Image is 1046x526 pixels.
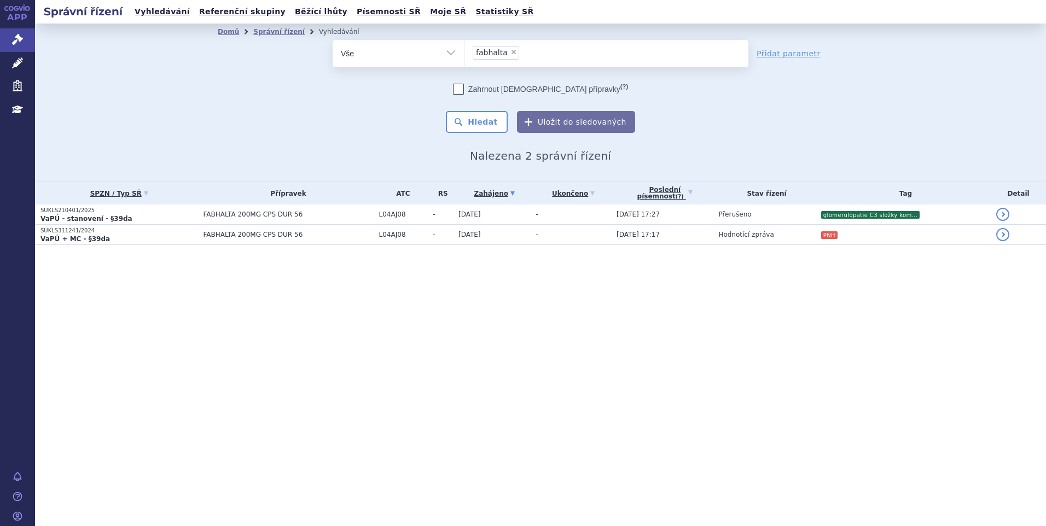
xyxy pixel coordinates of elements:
[821,211,920,219] i: glomerulopatie C3 složky komplementu
[196,4,289,19] a: Referenční skupiny
[617,211,660,218] span: [DATE] 17:27
[617,182,713,204] a: Poslednípísemnost(?)
[40,186,197,201] a: SPZN / Typ SŘ
[510,49,517,55] span: ×
[458,186,530,201] a: Zahájeno
[453,84,628,95] label: Zahrnout [DEMOGRAPHIC_DATA] přípravky
[218,28,239,36] a: Domů
[292,4,351,19] a: Běžící lhůty
[319,24,374,40] li: Vyhledávání
[427,182,453,204] th: RS
[203,231,373,238] span: FABHALTA 200MG CPS DUR 56
[522,45,528,59] input: fabhalta
[996,228,1009,241] a: detail
[620,83,628,90] abbr: (?)
[253,28,305,36] a: Správní řízení
[35,4,131,19] h2: Správní řízení
[458,231,481,238] span: [DATE]
[517,111,635,133] button: Uložit do sledovaných
[458,211,481,218] span: [DATE]
[40,227,197,235] p: SUKLS311241/2024
[40,207,197,214] p: SUKLS210401/2025
[676,194,684,200] abbr: (?)
[536,186,611,201] a: Ukončeno
[427,4,469,19] a: Moje SŘ
[203,211,373,218] span: FABHALTA 200MG CPS DUR 56
[536,231,538,238] span: -
[476,49,508,56] span: fabhalta
[472,4,537,19] a: Statistiky SŘ
[197,182,373,204] th: Přípravek
[996,208,1009,221] a: detail
[446,111,508,133] button: Hledat
[815,182,991,204] th: Tag
[40,235,110,243] strong: VaPÚ + MC - §39da
[433,211,453,218] span: -
[718,211,751,218] span: Přerušeno
[131,4,193,19] a: Vyhledávání
[379,211,428,218] span: L04AJ08
[470,149,611,162] span: Nalezena 2 správní řízení
[713,182,815,204] th: Stav řízení
[353,4,424,19] a: Písemnosti SŘ
[757,48,821,59] a: Přidat parametr
[718,231,774,238] span: Hodnotící zpráva
[991,182,1046,204] th: Detail
[40,215,132,223] strong: VaPÚ - stanovení - §39da
[617,231,660,238] span: [DATE] 17:17
[536,211,538,218] span: -
[374,182,428,204] th: ATC
[433,231,453,238] span: -
[379,231,428,238] span: L04AJ08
